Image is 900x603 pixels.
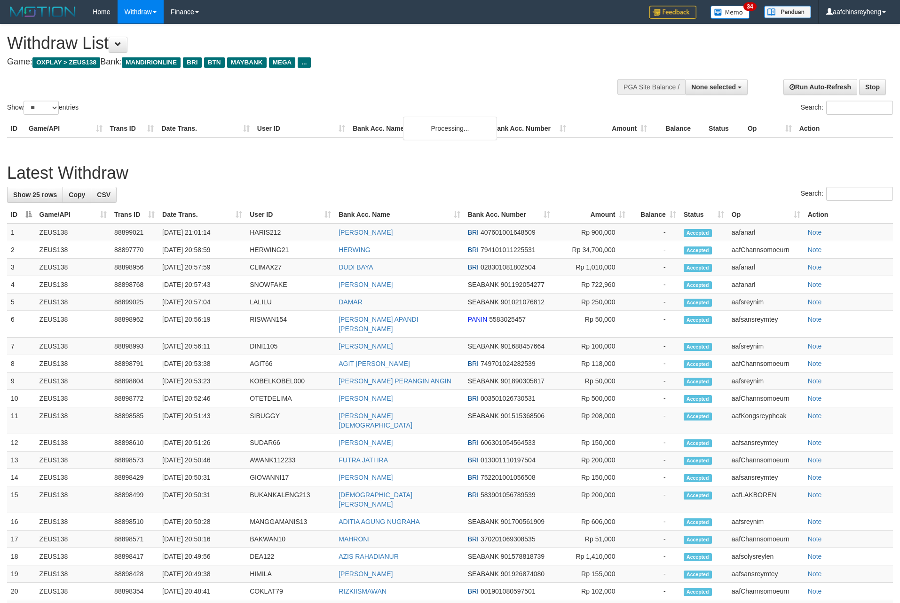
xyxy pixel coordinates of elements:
th: Trans ID [106,120,158,137]
img: Button%20Memo.svg [711,6,750,19]
td: 5 [7,294,36,311]
th: Trans ID: activate to sort column ascending [111,206,158,223]
span: Copy 370201069308535 to clipboard [481,535,536,543]
a: Show 25 rows [7,187,63,203]
td: - [629,548,679,565]
a: Copy [63,187,91,203]
input: Search: [826,101,893,115]
td: - [629,452,679,469]
td: - [629,259,679,276]
span: Show 25 rows [13,191,57,198]
th: Bank Acc. Name: activate to sort column ascending [335,206,464,223]
th: Bank Acc. Number: activate to sort column ascending [464,206,554,223]
a: [PERSON_NAME] APANDI [PERSON_NAME] [339,316,418,333]
img: MOTION_logo.png [7,5,79,19]
td: ZEUS138 [36,469,111,486]
a: Note [808,474,822,481]
span: Accepted [684,492,712,500]
td: [DATE] 21:01:14 [158,223,246,241]
td: 17 [7,531,36,548]
img: Feedback.jpg [649,6,696,19]
span: BRI [468,535,479,543]
td: Rp 200,000 [554,486,629,513]
a: Note [808,342,822,350]
span: Accepted [684,439,712,447]
th: Date Trans.: activate to sort column ascending [158,206,246,223]
span: Accepted [684,378,712,386]
td: OTETDELIMA [246,390,335,407]
td: aafsreynim [728,338,804,355]
td: 88898585 [111,407,158,434]
span: Accepted [684,360,712,368]
span: BRI [468,263,479,271]
span: BRI [468,360,479,367]
td: RISWAN154 [246,311,335,338]
td: 11 [7,407,36,434]
span: Accepted [684,229,712,237]
a: Note [808,281,822,288]
td: - [629,355,679,373]
span: Accepted [684,343,712,351]
td: - [629,373,679,390]
span: Copy 794101011225531 to clipboard [481,246,536,254]
td: DINI1105 [246,338,335,355]
select: Showentries [24,101,59,115]
a: [PERSON_NAME] [339,342,393,350]
span: BRI [468,456,479,464]
td: aafKongsreypheak [728,407,804,434]
th: Action [796,120,893,137]
label: Search: [801,101,893,115]
a: Note [808,587,822,595]
span: ... [298,57,310,68]
a: Note [808,456,822,464]
td: SNOWFAKE [246,276,335,294]
td: 88898956 [111,259,158,276]
a: [PERSON_NAME] PERANGIN ANGIN [339,377,451,385]
a: ADITIA AGUNG NUGRAHA [339,518,420,525]
td: [DATE] 20:50:28 [158,513,246,531]
td: 14 [7,469,36,486]
td: BAKWAN10 [246,531,335,548]
td: ZEUS138 [36,223,111,241]
span: Copy 5583025457 to clipboard [489,316,526,323]
td: - [629,407,679,434]
th: Status [705,120,744,137]
td: aafsreynim [728,373,804,390]
td: ZEUS138 [36,294,111,311]
span: BRI [468,474,479,481]
td: Rp 150,000 [554,434,629,452]
a: AGIT [PERSON_NAME] [339,360,410,367]
a: HERWING [339,246,370,254]
td: 88898610 [111,434,158,452]
td: 88898993 [111,338,158,355]
a: CSV [91,187,117,203]
td: HIMILA [246,565,335,583]
h1: Withdraw List [7,34,591,53]
span: BRI [468,246,479,254]
div: PGA Site Balance / [617,79,685,95]
label: Show entries [7,101,79,115]
span: Accepted [684,536,712,544]
td: Rp 900,000 [554,223,629,241]
span: BRI [468,491,479,499]
span: Accepted [684,518,712,526]
td: aafChannsomoeurn [728,241,804,259]
td: DEA122 [246,548,335,565]
td: ZEUS138 [36,548,111,565]
a: [PERSON_NAME][DEMOGRAPHIC_DATA] [339,412,412,429]
td: 88898428 [111,565,158,583]
td: - [629,434,679,452]
td: [DATE] 20:57:43 [158,276,246,294]
span: Accepted [684,457,712,465]
td: aafanarl [728,276,804,294]
td: aafsreynim [728,294,804,311]
td: CLIMAX27 [246,259,335,276]
th: ID [7,120,25,137]
td: Rp 200,000 [554,452,629,469]
span: Accepted [684,246,712,254]
td: 88898571 [111,531,158,548]
span: Copy 407601001648509 to clipboard [481,229,536,236]
td: 88898429 [111,469,158,486]
a: Note [808,298,822,306]
td: [DATE] 20:50:46 [158,452,246,469]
